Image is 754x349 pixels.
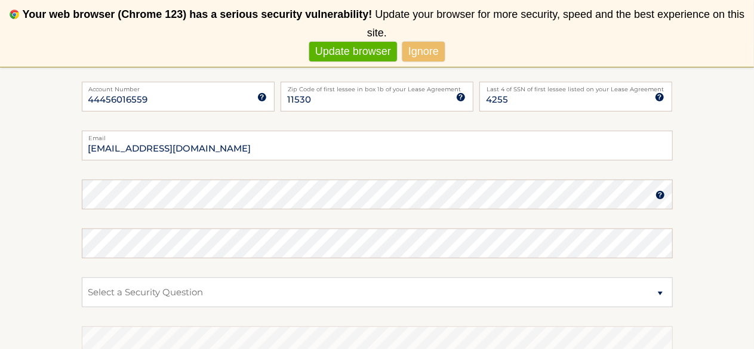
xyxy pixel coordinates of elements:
[82,131,673,140] label: Email
[281,82,473,91] label: Zip Code of first lessee in box 1b of your Lease Agreement
[309,42,397,61] a: Update browser
[456,92,466,102] img: tooltip.svg
[655,92,664,102] img: tooltip.svg
[23,8,373,20] b: Your web browser (Chrome 123) has a serious security vulnerability!
[655,190,665,200] img: tooltip.svg
[402,42,445,61] a: Ignore
[82,131,673,160] input: Email
[479,82,672,91] label: Last 4 of SSN of first lessee listed on your Lease Agreement
[281,82,473,112] input: Zip Code
[82,82,275,112] input: Account Number
[82,82,275,91] label: Account Number
[257,92,267,102] img: tooltip.svg
[479,82,672,112] input: SSN or EIN (last 4 digits only)
[367,8,744,39] span: Update your browser for more security, speed and the best experience on this site.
